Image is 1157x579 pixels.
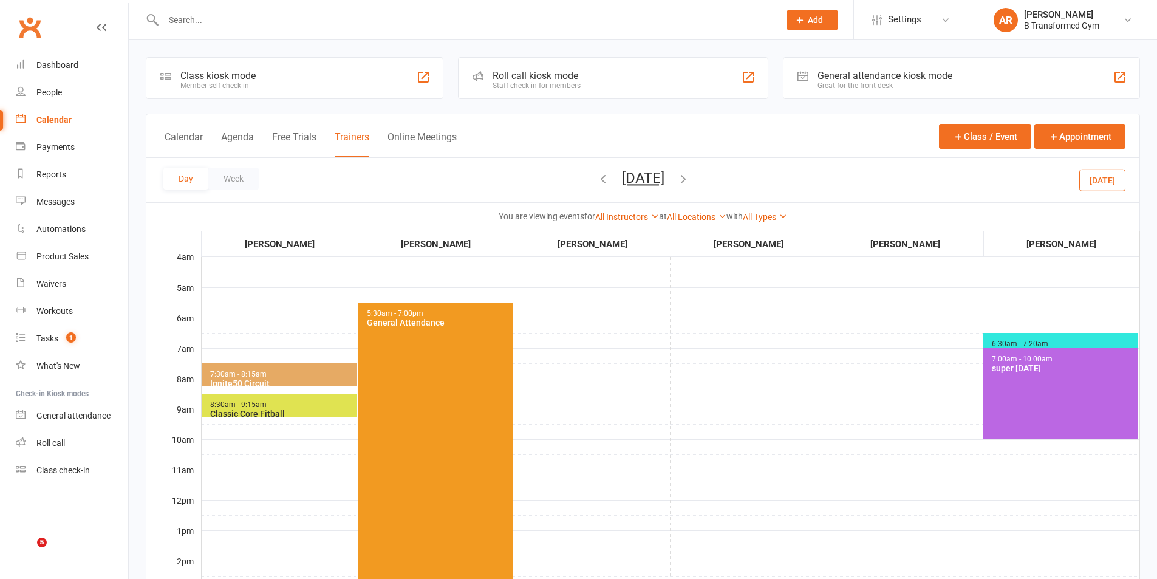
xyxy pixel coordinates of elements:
div: Class kiosk mode [180,70,256,81]
span: 8:30am - 9:15am [210,400,267,409]
div: 8am [146,372,201,403]
div: 10am [146,433,201,464]
div: B Transformed Gym [1024,20,1099,31]
a: Class kiosk mode [16,457,128,484]
div: Messages [36,197,75,207]
a: Reports [16,161,128,188]
strong: for [584,211,595,221]
a: Product Sales [16,243,128,270]
span: 6:30am - 7:20am [991,340,1049,348]
strong: You are viewing events [499,211,584,221]
button: Free Trials [272,131,316,157]
div: super [DATE] [991,363,1136,373]
button: Add [787,10,838,30]
button: Calendar [165,131,203,157]
span: 7:00am - 10:00am [991,355,1053,363]
a: Clubworx [15,12,45,43]
div: Payments [36,142,75,152]
div: 12pm [146,494,201,524]
div: People [36,87,62,97]
span: 5:30am - 7:00pm [366,309,424,318]
div: [PERSON_NAME] [828,237,983,252]
a: Waivers [16,270,128,298]
button: Appointment [1034,124,1125,149]
button: Agenda [221,131,254,157]
a: Messages [16,188,128,216]
div: Product Sales [36,252,89,261]
div: General Attendance [366,318,511,327]
div: 4am [146,250,201,281]
div: 1pm [146,524,201,555]
div: Class check-in [36,465,90,475]
div: Reports [36,170,66,179]
div: [PERSON_NAME] [359,237,514,252]
div: Roll call [36,438,65,448]
div: Automations [36,224,86,234]
input: Search... [160,12,771,29]
button: Online Meetings [387,131,457,157]
span: 7:30am - 8:15am [210,370,267,379]
button: [DATE] [622,170,664,187]
iframe: Intercom live chat [12,538,41,567]
div: Member self check-in [180,81,256,90]
strong: with [726,211,743,221]
div: Dashboard [36,60,78,70]
div: 5am [146,281,201,312]
a: Payments [16,134,128,161]
button: Week [208,168,259,190]
div: Roll call kiosk mode [493,70,581,81]
a: Workouts [16,298,128,325]
a: Calendar [16,106,128,134]
button: [DATE] [1079,169,1125,191]
button: Class / Event [939,124,1031,149]
span: Settings [888,6,921,33]
a: Dashboard [16,52,128,79]
div: 6am [146,312,201,342]
div: 7am [146,342,201,372]
div: [PERSON_NAME] [1024,9,1099,20]
a: All Instructors [595,212,659,222]
a: All Locations [667,212,726,222]
div: AR [994,8,1018,32]
a: Automations [16,216,128,243]
div: Staff check-in for members [493,81,581,90]
a: All Types [743,212,787,222]
div: Workouts [36,306,73,316]
div: 11am [146,464,201,494]
div: [PERSON_NAME] [202,237,357,252]
div: 9am [146,403,201,433]
div: General attendance [36,411,111,420]
div: Classic Core Fitball [210,409,355,419]
span: 5 [37,538,47,547]
div: Waivers [36,279,66,289]
div: Ignite50 Circuit [210,379,355,388]
strong: at [659,211,667,221]
button: Trainers [335,131,369,157]
a: People [16,79,128,106]
div: [PERSON_NAME] [672,237,827,252]
span: Add [808,15,823,25]
div: Great for the front desk [817,81,952,90]
a: Tasks 1 [16,325,128,352]
span: 1 [66,332,76,343]
button: Day [163,168,208,190]
div: [PERSON_NAME] [985,237,1139,252]
div: Tasks [36,334,58,343]
div: Calendar [36,115,72,125]
a: Roll call [16,430,128,457]
a: General attendance kiosk mode [16,402,128,430]
div: [PERSON_NAME] [515,237,670,252]
a: What's New [16,352,128,380]
div: General attendance kiosk mode [817,70,952,81]
div: What's New [36,361,80,371]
